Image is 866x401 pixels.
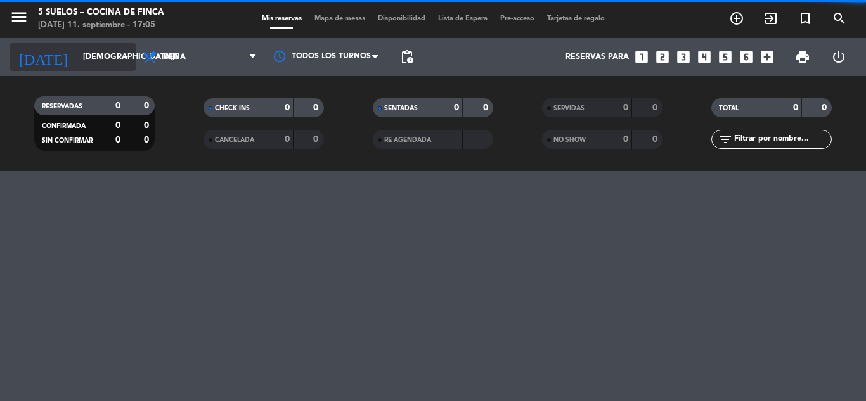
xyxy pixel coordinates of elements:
input: Filtrar por nombre... [733,132,831,146]
i: filter_list [718,132,733,147]
span: TOTAL [719,105,739,111]
i: looks_4 [696,49,713,65]
span: Disponibilidad [372,15,432,22]
strong: 0 [144,101,152,110]
strong: 0 [115,121,120,130]
strong: 0 [793,103,798,112]
i: looks_two [654,49,671,65]
strong: 0 [623,103,628,112]
i: looks_3 [675,49,692,65]
span: print [795,49,810,65]
span: Pre-acceso [494,15,541,22]
span: CONFIRMADA [42,123,86,129]
strong: 0 [144,136,152,144]
i: looks_6 [738,49,754,65]
span: Lista de Espera [432,15,494,22]
div: 5 SUELOS – COCINA DE FINCA [38,6,164,19]
span: RESERVADAS [42,103,82,110]
strong: 0 [115,136,120,144]
strong: 0 [652,135,660,144]
strong: 0 [822,103,829,112]
div: [DATE] 11. septiembre - 17:05 [38,19,164,32]
i: exit_to_app [763,11,779,26]
span: Reservas para [565,53,629,61]
span: CANCELADA [215,137,254,143]
strong: 0 [454,103,459,112]
span: Mapa de mesas [308,15,372,22]
i: add_circle_outline [729,11,744,26]
i: [DATE] [10,43,77,71]
i: menu [10,8,29,27]
strong: 0 [115,101,120,110]
i: looks_one [633,49,650,65]
i: add_box [759,49,775,65]
strong: 0 [144,121,152,130]
span: pending_actions [399,49,415,65]
div: LOG OUT [820,38,856,76]
span: SENTADAS [384,105,418,111]
span: Tarjetas de regalo [541,15,611,22]
button: menu [10,8,29,31]
strong: 0 [285,103,290,112]
span: SERVIDAS [553,105,585,111]
strong: 0 [483,103,491,112]
span: CHECK INS [215,105,250,111]
span: NO SHOW [553,137,586,143]
i: turned_in_not [798,11,813,26]
span: RE AGENDADA [384,137,431,143]
i: looks_5 [717,49,734,65]
span: SIN CONFIRMAR [42,137,93,144]
i: search [832,11,847,26]
strong: 0 [313,103,321,112]
strong: 0 [313,135,321,144]
strong: 0 [623,135,628,144]
strong: 0 [652,103,660,112]
strong: 0 [285,135,290,144]
i: power_settings_new [831,49,846,65]
span: Mis reservas [255,15,308,22]
i: arrow_drop_down [118,49,133,65]
span: Cena [164,53,186,61]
